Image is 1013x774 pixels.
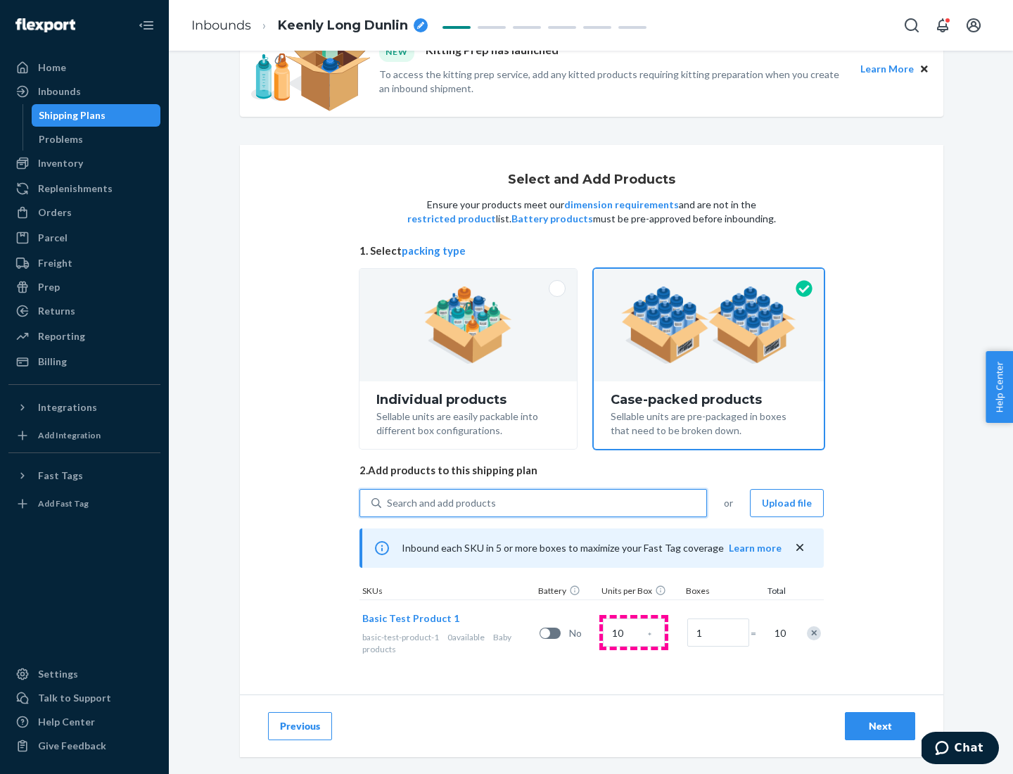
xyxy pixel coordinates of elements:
[8,464,160,487] button: Fast Tags
[8,80,160,103] a: Inbounds
[406,198,777,226] p: Ensure your products meet our and are not in the list. must be pre-approved before inbounding.
[359,463,824,478] span: 2. Add products to this shipping plan
[960,11,988,39] button: Open account menu
[39,132,83,146] div: Problems
[362,632,439,642] span: basic-test-product-1
[772,626,786,640] span: 10
[611,407,807,438] div: Sellable units are pre-packaged in boxes that need to be broken down.
[38,429,101,441] div: Add Integration
[359,243,824,258] span: 1. Select
[750,489,824,517] button: Upload file
[8,276,160,298] a: Prep
[917,61,932,77] button: Close
[729,541,782,555] button: Learn more
[32,128,161,151] a: Problems
[379,42,414,61] div: NEW
[39,108,106,122] div: Shipping Plans
[402,243,466,258] button: packing type
[362,612,459,624] span: Basic Test Product 1
[564,198,679,212] button: dimension requirements
[8,350,160,373] a: Billing
[191,18,251,33] a: Inbounds
[447,632,485,642] span: 0 available
[599,585,683,599] div: Units per Box
[8,424,160,447] a: Add Integration
[898,11,926,39] button: Open Search Box
[621,286,796,364] img: case-pack.59cecea509d18c883b923b81aeac6d0b.png
[424,286,512,364] img: individual-pack.facf35554cb0f1810c75b2bd6df2d64e.png
[929,11,957,39] button: Open notifications
[793,540,807,555] button: close
[603,618,665,647] input: Case Quantity
[860,61,914,77] button: Learn More
[376,407,560,438] div: Sellable units are easily packable into different box configurations.
[807,626,821,640] div: Remove Item
[38,667,78,681] div: Settings
[407,212,496,226] button: restricted product
[32,104,161,127] a: Shipping Plans
[8,56,160,79] a: Home
[38,304,75,318] div: Returns
[724,496,733,510] span: or
[511,212,593,226] button: Battery products
[8,735,160,757] button: Give Feedback
[683,585,753,599] div: Boxes
[753,585,789,599] div: Total
[38,182,113,196] div: Replenishments
[508,173,675,187] h1: Select and Add Products
[986,351,1013,423] button: Help Center
[38,156,83,170] div: Inventory
[359,585,535,599] div: SKUs
[387,496,496,510] div: Search and add products
[8,252,160,274] a: Freight
[38,205,72,220] div: Orders
[8,300,160,322] a: Returns
[362,631,534,655] div: Baby products
[38,355,67,369] div: Billing
[376,393,560,407] div: Individual products
[278,17,408,35] span: Keenly Long Dunlin
[8,201,160,224] a: Orders
[8,177,160,200] a: Replenishments
[426,42,559,61] p: Kitting Prep has launched
[857,719,903,733] div: Next
[751,626,765,640] span: =
[38,497,89,509] div: Add Fast Tag
[268,712,332,740] button: Previous
[38,400,97,414] div: Integrations
[38,739,106,753] div: Give Feedback
[38,469,83,483] div: Fast Tags
[38,84,81,99] div: Inbounds
[8,687,160,709] button: Talk to Support
[8,493,160,515] a: Add Fast Tag
[38,231,68,245] div: Parcel
[15,18,75,32] img: Flexport logo
[8,663,160,685] a: Settings
[38,715,95,729] div: Help Center
[38,61,66,75] div: Home
[38,691,111,705] div: Talk to Support
[362,611,459,626] button: Basic Test Product 1
[38,329,85,343] div: Reporting
[359,528,824,568] div: Inbound each SKU in 5 or more boxes to maximize your Fast Tag coverage
[535,585,599,599] div: Battery
[8,227,160,249] a: Parcel
[922,732,999,767] iframe: Opens a widget where you can chat to one of our agents
[8,325,160,348] a: Reporting
[8,152,160,175] a: Inventory
[180,5,439,46] ol: breadcrumbs
[845,712,915,740] button: Next
[611,393,807,407] div: Case-packed products
[687,618,749,647] input: Number of boxes
[379,68,848,96] p: To access the kitting prep service, add any kitted products requiring kitting preparation when yo...
[8,711,160,733] a: Help Center
[132,11,160,39] button: Close Navigation
[38,256,72,270] div: Freight
[569,626,597,640] span: No
[38,280,60,294] div: Prep
[8,396,160,419] button: Integrations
